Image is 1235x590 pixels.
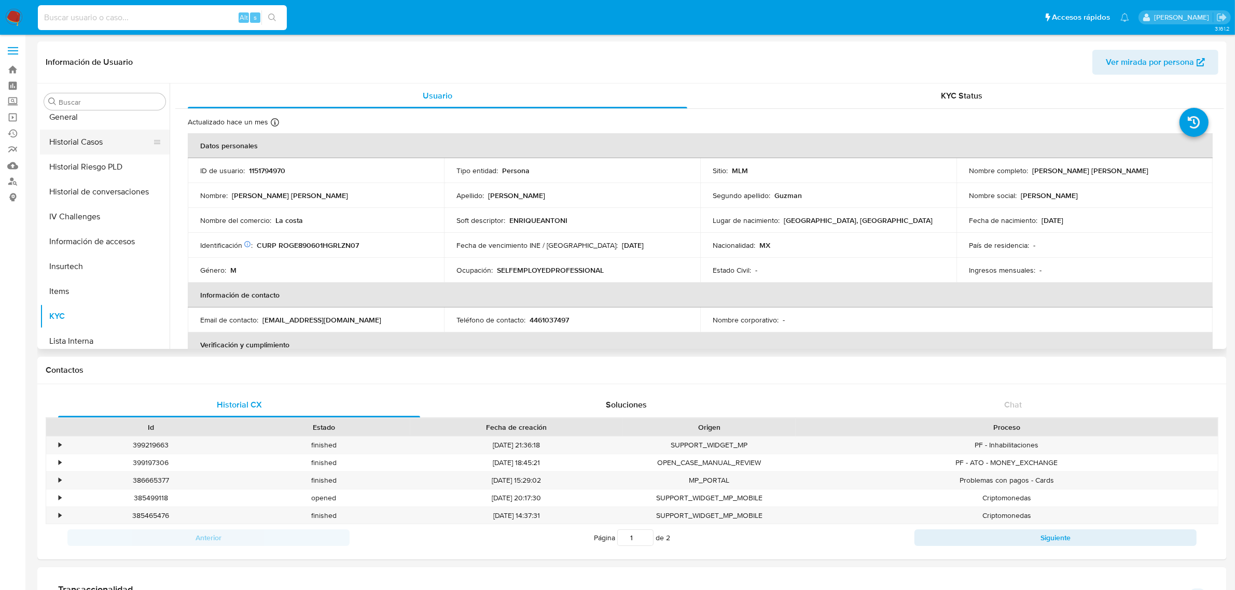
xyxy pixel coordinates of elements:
p: ID de usuario : [200,166,245,175]
div: • [59,440,61,450]
p: [PERSON_NAME] [1021,191,1078,200]
div: OPEN_CASE_MANUAL_REVIEW [623,454,796,471]
button: search-icon [261,10,283,25]
div: SUPPORT_WIDGET_MP_MOBILE [623,489,796,507]
div: [DATE] 21:36:18 [410,437,623,454]
p: ENRIQUEANTONI [509,216,567,225]
div: Id [72,422,230,432]
button: Ver mirada por persona [1092,50,1218,75]
button: Items [40,279,170,304]
p: Estado Civil : [713,265,751,275]
p: marianathalie.grajeda@mercadolibre.com.mx [1154,12,1213,22]
p: Identificación : [200,241,253,250]
p: Nombre del comercio : [200,216,271,225]
div: finished [237,472,410,489]
div: [DATE] 15:29:02 [410,472,623,489]
p: [EMAIL_ADDRESS][DOMAIN_NAME] [262,315,381,325]
p: MLM [732,166,748,175]
p: Fecha de nacimiento : [969,216,1037,225]
p: Soft descriptor : [456,216,505,225]
p: [DATE] [1042,216,1063,225]
p: Ocupación : [456,265,493,275]
div: [DATE] 14:37:31 [410,507,623,524]
button: Historial de conversaciones [40,179,170,204]
th: Verificación y cumplimiento [188,332,1213,357]
div: finished [237,507,410,524]
p: Nombre social : [969,191,1017,200]
p: Nombre : [200,191,228,200]
h1: Información de Usuario [46,57,133,67]
p: Segundo apellido : [713,191,770,200]
p: La costa [275,216,303,225]
p: [DATE] [622,241,644,250]
div: Criptomonedas [796,489,1218,507]
div: 399197306 [64,454,237,471]
p: Guzman [774,191,802,200]
div: [DATE] 18:45:21 [410,454,623,471]
th: Datos personales [188,133,1213,158]
p: - [783,315,785,325]
div: SUPPORT_WIDGET_MP [623,437,796,454]
input: Buscar usuario o caso... [38,11,287,24]
span: s [254,12,257,22]
button: Insurtech [40,254,170,279]
div: 399219663 [64,437,237,454]
div: 385465476 [64,507,237,524]
div: Problemas con pagos - Cards [796,472,1218,489]
span: Chat [1004,399,1022,411]
div: MP_PORTAL [623,472,796,489]
p: - [755,265,757,275]
p: Apellido : [456,191,484,200]
p: SELFEMPLOYEDPROFESSIONAL [497,265,604,275]
p: Sitio : [713,166,728,175]
p: [PERSON_NAME] [PERSON_NAME] [1032,166,1148,175]
div: Proceso [803,422,1211,432]
span: KYC Status [941,90,983,102]
span: Soluciones [606,399,647,411]
div: Origen [630,422,788,432]
button: KYC [40,304,170,329]
span: Historial CX [217,399,262,411]
div: • [59,493,61,503]
p: Tipo entidad : [456,166,498,175]
div: Criptomonedas [796,507,1218,524]
div: • [59,475,61,485]
p: Persona [502,166,530,175]
div: Fecha de creación [418,422,616,432]
button: Historial Riesgo PLD [40,154,170,179]
div: finished [237,454,410,471]
p: - [1033,241,1035,250]
p: 4461037497 [530,315,569,325]
span: Accesos rápidos [1052,12,1110,23]
div: • [59,458,61,468]
div: SUPPORT_WIDGET_MP_MOBILE [623,507,796,524]
span: Usuario [423,90,452,102]
p: Teléfono de contacto : [456,315,525,325]
p: Email de contacto : [200,315,258,325]
div: finished [237,437,410,454]
p: Lugar de nacimiento : [713,216,780,225]
button: Lista Interna [40,329,170,354]
p: Nombre completo : [969,166,1028,175]
p: Género : [200,265,226,275]
h1: Contactos [46,365,1218,375]
span: Alt [240,12,248,22]
button: Siguiente [914,529,1197,546]
p: Fecha de vencimiento INE / [GEOGRAPHIC_DATA] : [456,241,618,250]
div: opened [237,489,410,507]
p: MX [759,241,770,250]
p: M [230,265,237,275]
button: General [40,105,170,130]
a: Salir [1216,12,1227,23]
p: Ingresos mensuales : [969,265,1035,275]
div: PF - Inhabilitaciones [796,437,1218,454]
div: PF - ATO - MONEY_EXCHANGE [796,454,1218,471]
button: IV Challenges [40,204,170,229]
div: 385499118 [64,489,237,507]
p: - [1039,265,1042,275]
p: 1151794970 [249,166,285,175]
p: CURP ROGE890601HGRLZN07 [257,241,359,250]
button: Buscar [48,97,57,106]
p: Nombre corporativo : [713,315,779,325]
button: Información de accesos [40,229,170,254]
